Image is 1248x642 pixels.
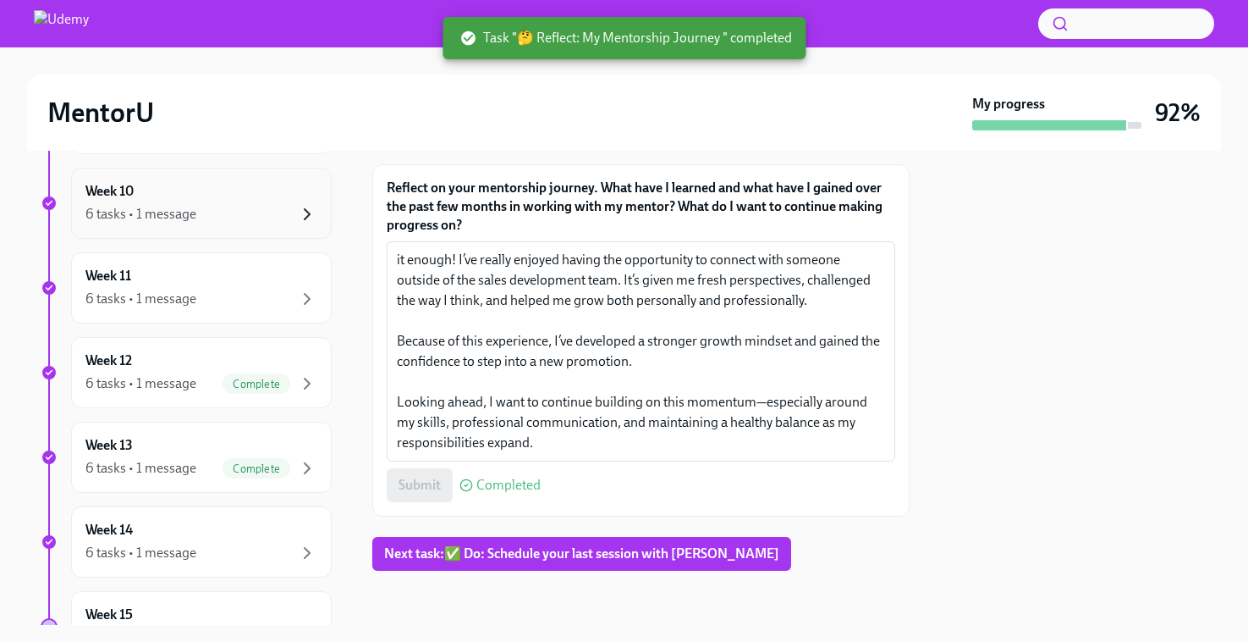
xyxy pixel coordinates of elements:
button: Next task:✅ Do: Schedule your last session with [PERSON_NAME] [372,537,791,571]
div: 6 tasks • 1 message [85,459,196,478]
textarea: This mentorship has been such a valuable experience. I honestly cannot recommend it enough! I’ve ... [397,250,885,453]
h6: Week 10 [85,182,134,201]
h6: Week 15 [85,606,133,624]
a: Week 116 tasks • 1 message [41,252,332,324]
h6: Week 11 [85,267,131,285]
h2: MentorU [47,96,154,130]
div: 6 tasks • 1 message [85,290,196,308]
span: Task "🤔 Reflect: My Mentorship Journey " completed [459,29,792,47]
div: 6 tasks • 1 message [85,374,196,393]
span: Next task : ✅ Do: Schedule your last session with [PERSON_NAME] [384,545,779,562]
a: Week 106 tasks • 1 message [41,168,332,239]
div: 6 tasks • 1 message [85,205,196,224]
h6: Week 12 [85,351,132,370]
div: 6 tasks • 1 message [85,544,196,562]
a: Week 136 tasks • 1 messageComplete [41,422,332,493]
h6: Week 13 [85,436,133,455]
a: Week 126 tasks • 1 messageComplete [41,337,332,408]
span: Completed [476,479,541,492]
h6: Week 14 [85,521,133,540]
a: Week 146 tasks • 1 message [41,506,332,578]
h3: 92% [1155,97,1201,128]
span: Complete [223,378,290,390]
img: Udemy [34,10,89,37]
label: Reflect on your mentorship journey. What have I learned and what have I gained over the past few ... [387,179,895,235]
strong: My progress [972,95,1045,113]
span: Complete [223,462,290,475]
